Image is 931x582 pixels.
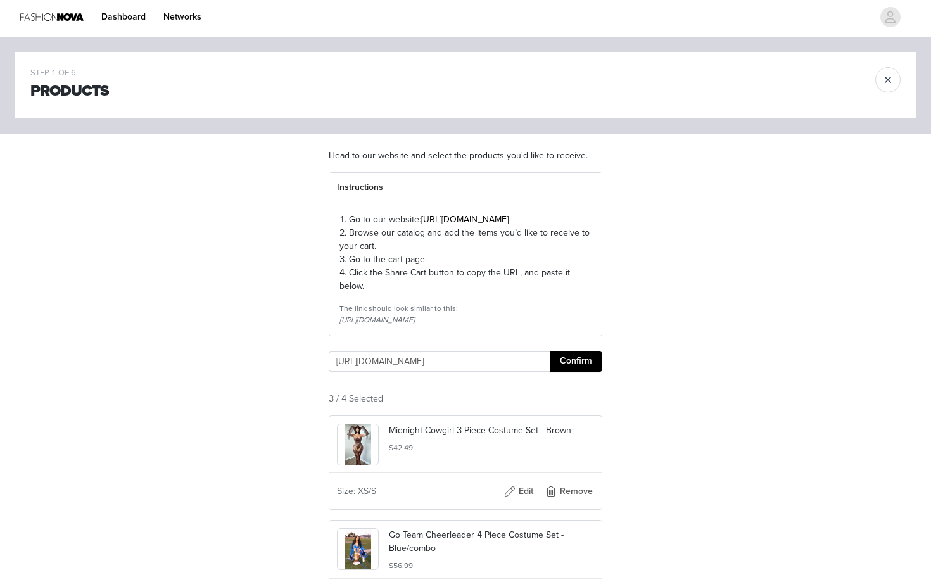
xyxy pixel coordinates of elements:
[389,528,594,555] p: Go Team Cheerleader 4 Piece Costume Set - Blue/combo
[337,484,376,498] span: Size: XS/S
[339,253,592,266] p: 3. Go to the cart page.
[493,481,543,502] button: Edit
[20,3,84,31] img: Fashion Nova Logo
[329,149,602,162] p: Head to our website and select the products you'd like to receive.
[543,481,594,502] button: Remove
[389,442,594,453] h5: $42.49
[389,424,594,437] p: Midnight Cowgirl 3 Piece Costume Set - Brown
[345,424,372,465] img: product image
[339,226,592,253] p: 2. Browse our catalog and add the items you’d like to receive to your cart.
[345,529,372,569] img: product image
[339,266,592,293] p: 4. Click the Share Cart button to copy the URL, and paste it below.
[389,560,594,571] h5: $56.99
[884,7,896,27] div: avatar
[156,3,209,31] a: Networks
[339,213,592,226] p: 1. Go to our website:
[339,314,592,326] div: [URL][DOMAIN_NAME]
[421,214,509,225] a: [URL][DOMAIN_NAME]
[339,303,592,314] div: The link should look similar to this:
[30,80,109,103] h1: Products
[329,351,550,372] input: Checkout URL
[30,67,109,80] div: STEP 1 OF 6
[550,351,602,372] button: Confirm
[329,173,602,202] div: Instructions
[94,3,153,31] a: Dashboard
[329,392,383,405] span: 3 / 4 Selected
